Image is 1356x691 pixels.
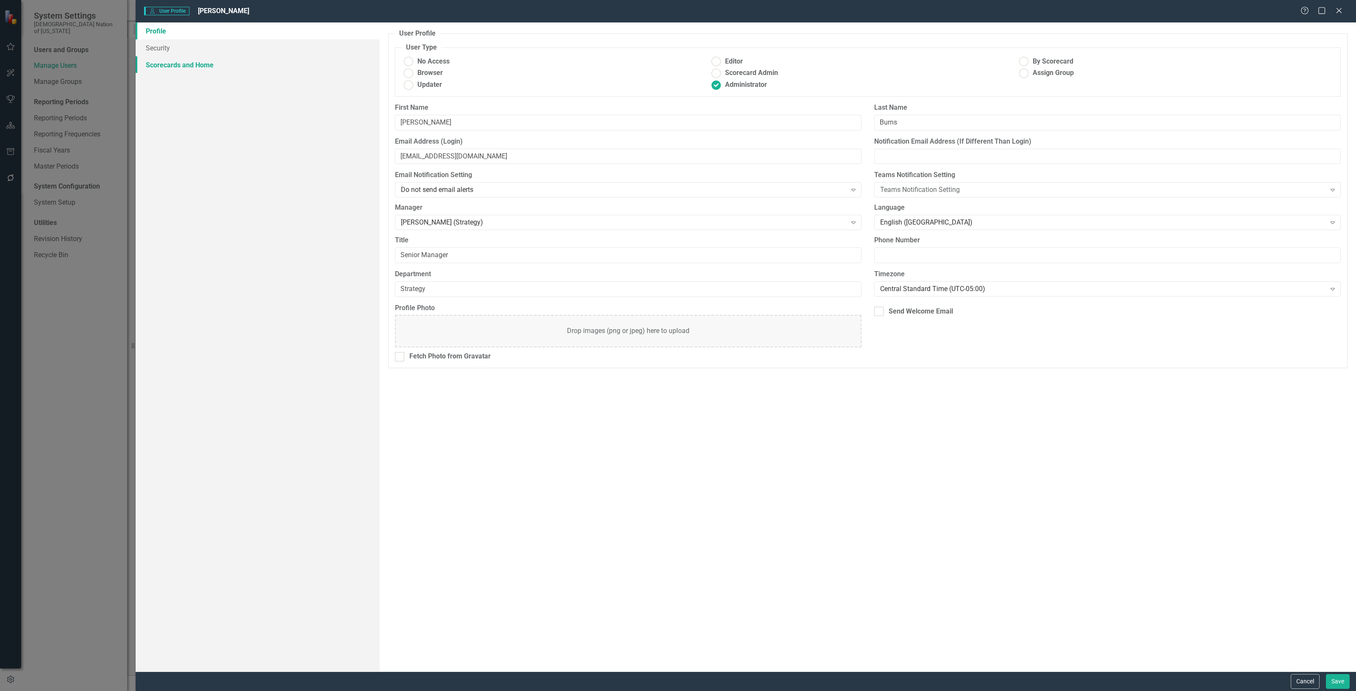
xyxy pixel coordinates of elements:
label: Phone Number [874,236,1341,245]
span: User Profile [144,7,189,15]
a: Scorecards and Home [136,56,380,73]
span: Scorecard Admin [725,68,778,78]
label: Department [395,269,861,279]
label: Language [874,203,1341,213]
div: Drop images (png or jpeg) here to upload [567,326,689,336]
div: Fetch Photo from Gravatar [409,352,491,361]
label: Notification Email Address (If Different Than Login) [874,137,1341,147]
span: By Scorecard [1033,57,1073,67]
label: Last Name [874,103,1341,113]
span: Editor [725,57,743,67]
div: Do not send email alerts [401,185,847,195]
legend: User Type [402,43,441,53]
span: Updater [417,80,442,90]
a: Security [136,39,380,56]
label: Manager [395,203,861,213]
div: [PERSON_NAME] (Strategy) [401,218,847,228]
a: Profile [136,22,380,39]
label: Timezone [874,269,1341,279]
legend: User Profile [395,29,440,39]
div: English ([GEOGRAPHIC_DATA]) [880,218,1326,228]
label: Profile Photo [395,303,861,313]
div: Central Standard Time (UTC-05:00) [880,284,1326,294]
span: [PERSON_NAME] [198,7,249,15]
span: Administrator [725,80,767,90]
span: No Access [417,57,450,67]
label: Email Notification Setting [395,170,861,180]
label: Teams Notification Setting [874,170,1341,180]
label: First Name [395,103,861,113]
div: Teams Notification Setting [880,185,1326,195]
label: Email Address (Login) [395,137,861,147]
span: Browser [417,68,443,78]
label: Title [395,236,861,245]
div: Send Welcome Email [889,307,953,316]
button: Cancel [1291,674,1320,689]
span: Assign Group [1033,68,1074,78]
button: Save [1326,674,1350,689]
